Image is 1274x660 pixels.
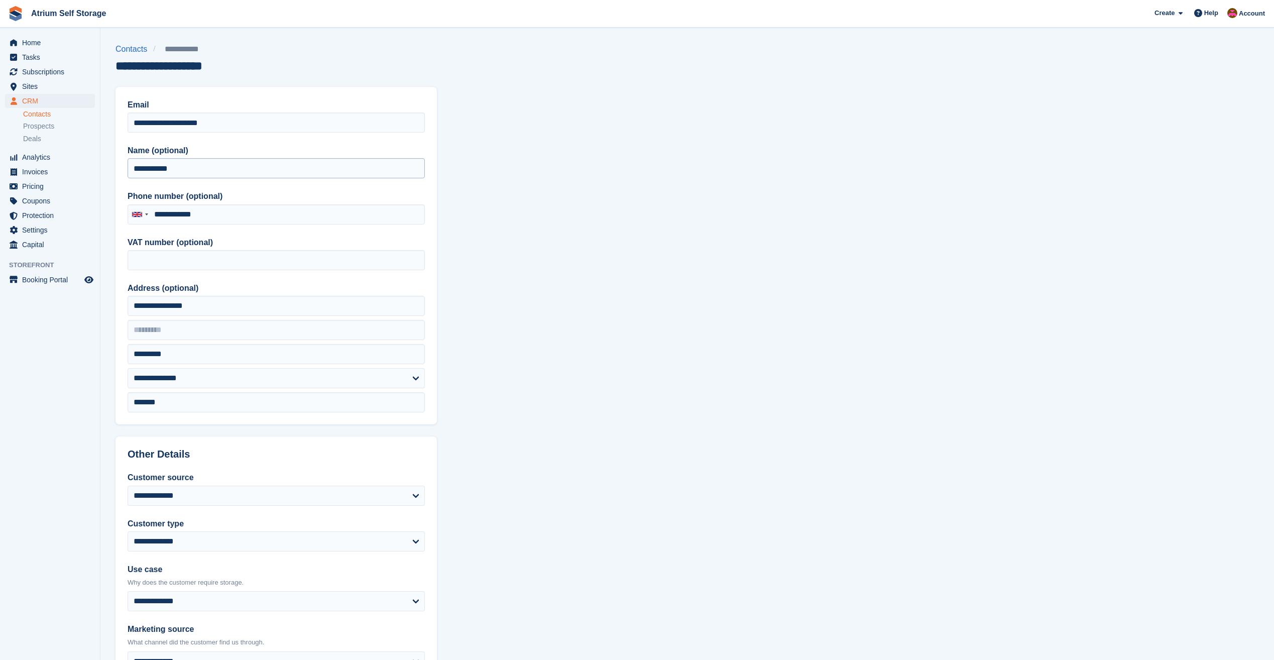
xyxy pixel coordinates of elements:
span: Account [1239,9,1265,19]
a: menu [5,165,95,179]
span: CRM [22,94,82,108]
a: Atrium Self Storage [27,5,110,22]
a: Contacts [23,109,95,119]
label: VAT number (optional) [128,237,425,249]
label: Customer type [128,518,425,530]
a: Contacts [115,43,153,55]
a: menu [5,50,95,64]
label: Marketing source [128,623,425,635]
span: Pricing [22,179,82,193]
span: Tasks [22,50,82,64]
a: menu [5,179,95,193]
span: Prospects [23,122,54,131]
span: Invoices [22,165,82,179]
a: Prospects [23,121,95,132]
span: Deals [23,134,41,144]
a: menu [5,94,95,108]
h2: Other Details [128,449,425,460]
a: menu [5,208,95,223]
a: Preview store [83,274,95,286]
span: Storefront [9,260,100,270]
a: menu [5,238,95,252]
div: United Kingdom: +44 [128,205,151,224]
a: menu [5,36,95,50]
label: Email [128,99,425,111]
span: Booking Portal [22,273,82,287]
p: What channel did the customer find us through. [128,637,425,647]
span: Protection [22,208,82,223]
label: Phone number (optional) [128,190,425,202]
img: Mark Rhodes [1227,8,1237,18]
span: Help [1204,8,1218,18]
a: menu [5,223,95,237]
p: Why does the customer require storage. [128,578,425,588]
a: menu [5,273,95,287]
span: Subscriptions [22,65,82,79]
span: Home [22,36,82,50]
a: menu [5,194,95,208]
a: menu [5,79,95,93]
span: Create [1154,8,1175,18]
label: Customer source [128,472,425,484]
span: Sites [22,79,82,93]
label: Use case [128,564,425,576]
img: stora-icon-8386f47178a22dfd0bd8f6a31ec36ba5ce8667c1dd55bd0f319d3a0aa187defe.svg [8,6,23,21]
label: Address (optional) [128,282,425,294]
nav: breadcrumbs [115,43,220,55]
span: Capital [22,238,82,252]
label: Name (optional) [128,145,425,157]
a: menu [5,150,95,164]
a: menu [5,65,95,79]
span: Settings [22,223,82,237]
span: Analytics [22,150,82,164]
a: Deals [23,134,95,144]
span: Coupons [22,194,82,208]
